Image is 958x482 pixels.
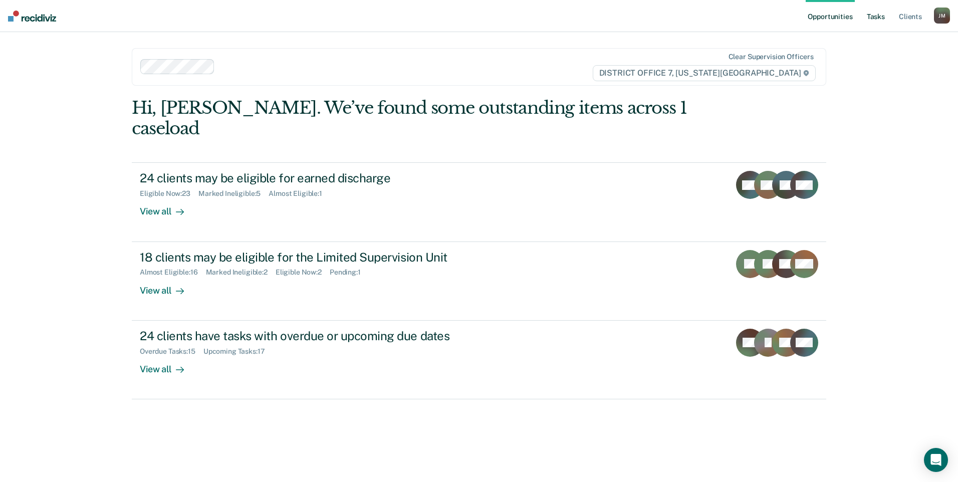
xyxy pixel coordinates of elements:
[140,347,203,356] div: Overdue Tasks : 15
[276,268,330,277] div: Eligible Now : 2
[132,162,826,242] a: 24 clients may be eligible for earned dischargeEligible Now:23Marked Ineligible:5Almost Eligible:...
[206,268,276,277] div: Marked Ineligible : 2
[140,189,198,198] div: Eligible Now : 23
[140,277,196,296] div: View all
[140,171,492,185] div: 24 clients may be eligible for earned discharge
[198,189,269,198] div: Marked Ineligible : 5
[140,268,206,277] div: Almost Eligible : 16
[593,65,816,81] span: DISTRICT OFFICE 7, [US_STATE][GEOGRAPHIC_DATA]
[140,329,492,343] div: 24 clients have tasks with overdue or upcoming due dates
[140,355,196,375] div: View all
[132,98,687,139] div: Hi, [PERSON_NAME]. We’ve found some outstanding items across 1 caseload
[203,347,273,356] div: Upcoming Tasks : 17
[140,198,196,217] div: View all
[729,53,814,61] div: Clear supervision officers
[132,242,826,321] a: 18 clients may be eligible for the Limited Supervision UnitAlmost Eligible:16Marked Ineligible:2E...
[269,189,330,198] div: Almost Eligible : 1
[8,11,56,22] img: Recidiviz
[132,321,826,399] a: 24 clients have tasks with overdue or upcoming due datesOverdue Tasks:15Upcoming Tasks:17View all
[330,268,369,277] div: Pending : 1
[924,448,948,472] div: Open Intercom Messenger
[934,8,950,24] button: JM
[140,250,492,265] div: 18 clients may be eligible for the Limited Supervision Unit
[934,8,950,24] div: J M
